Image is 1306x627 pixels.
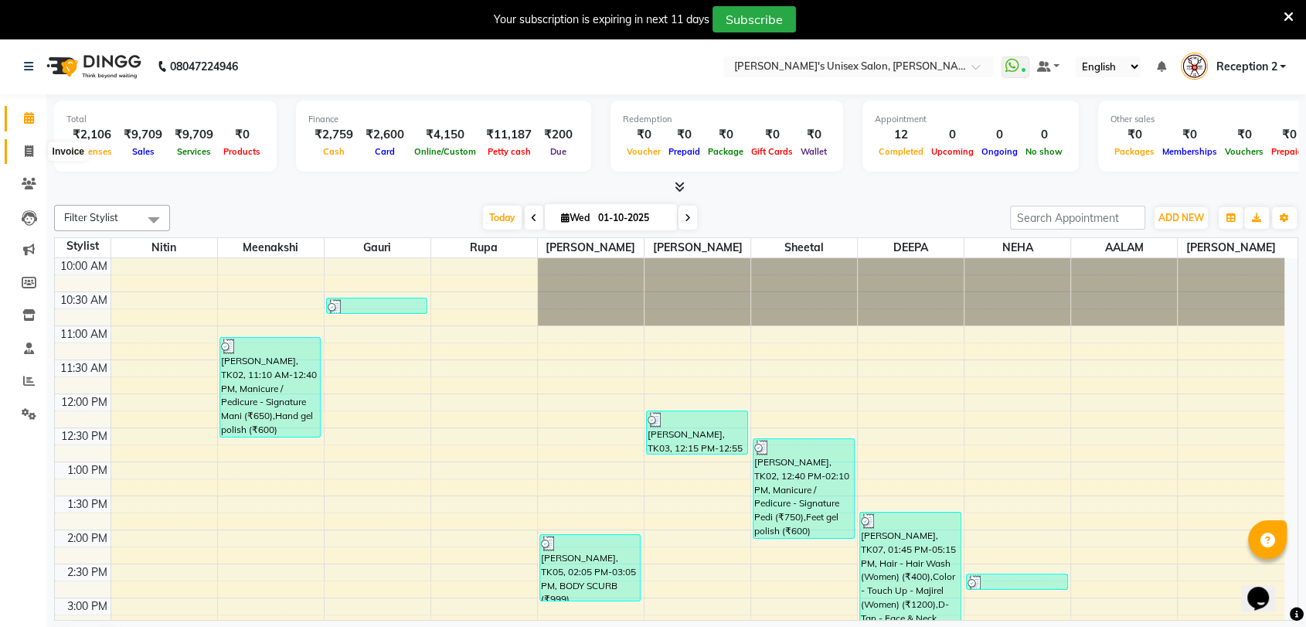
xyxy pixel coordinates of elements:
div: Stylist [55,238,111,254]
input: 2025-10-01 [593,206,671,230]
div: ₹2,759 [308,126,359,144]
span: Upcoming [927,146,978,157]
span: Ongoing [978,146,1022,157]
input: Search Appointment [1010,206,1145,230]
div: ₹0 [623,126,665,144]
span: Filter Stylist [64,211,118,223]
span: Meenakshi [218,238,324,257]
div: Redemption [623,113,831,126]
span: Vouchers [1221,146,1267,157]
span: Today [483,206,522,230]
div: 1:00 PM [64,462,111,479]
span: Wed [557,212,593,223]
div: [PERSON_NAME], TK02, 12:40 PM-02:10 PM, Manicure / Pedicure - Signature Pedi (₹750),Feet gel poli... [753,439,854,538]
button: ADD NEW [1155,207,1208,229]
span: Completed [875,146,927,157]
span: Cash [319,146,349,157]
div: ₹11,187 [480,126,538,144]
div: [PERSON_NAME], TK05, 02:05 PM-03:05 PM, BODY SCURB (₹999) [540,535,641,601]
span: Wallet [797,146,831,157]
span: AALAM [1071,238,1177,257]
div: 11:30 AM [57,360,111,377]
div: 10:00 AM [57,258,111,274]
span: Due [546,146,570,157]
div: ₹0 [747,126,797,144]
div: [PERSON_NAME], TK01, 10:35 AM-10:50 AM, Threading - Eyebrows (₹50) [327,298,427,313]
span: [PERSON_NAME] [644,238,750,257]
span: DEEPA [858,238,964,257]
div: ₹9,709 [168,126,219,144]
div: [PERSON_NAME], TK02, 11:10 AM-12:40 PM, Manicure / Pedicure - Signature Mani (₹650),Hand gel poli... [220,338,321,437]
div: Appointment [875,113,1066,126]
div: 2:00 PM [64,530,111,547]
div: Invoice [49,142,88,161]
img: Reception 2 [1181,53,1208,80]
div: 3:00 PM [64,598,111,615]
div: ₹0 [219,126,264,144]
div: ₹2,600 [359,126,410,144]
span: Petty cash [484,146,535,157]
span: Sales [128,146,158,157]
span: Card [371,146,399,157]
div: ₹4,150 [410,126,480,144]
span: [PERSON_NAME] [1178,238,1284,257]
span: Services [173,146,215,157]
button: Subscribe [713,6,796,32]
div: [PERSON_NAME], TK04, 02:40 PM-02:55 PM, Hair - Hair Wash (Women) (₹400) [967,574,1067,589]
span: Voucher [623,146,665,157]
div: 12 [875,126,927,144]
span: Sheetal [751,238,857,257]
div: Your subscription is expiring in next 11 days [494,12,709,28]
div: 1:30 PM [64,496,111,513]
div: ₹200 [538,126,579,144]
div: 0 [927,126,978,144]
span: Products [219,146,264,157]
div: ₹9,709 [117,126,168,144]
span: Nitin [111,238,217,257]
div: ₹0 [1158,126,1221,144]
span: Packages [1110,146,1158,157]
span: Package [704,146,747,157]
div: 11:00 AM [57,326,111,342]
div: 12:00 PM [58,394,111,411]
div: ₹0 [1110,126,1158,144]
img: logo [39,45,145,88]
iframe: chat widget [1241,565,1291,612]
b: 08047224946 [170,45,238,88]
div: ₹0 [1221,126,1267,144]
div: 2:30 PM [64,564,111,581]
span: ADD NEW [1158,212,1204,223]
div: Total [66,113,264,126]
div: [PERSON_NAME], TK03, 12:15 PM-12:55 PM, Threading - Eyebrows (₹50),Threading - Forehead (₹50),Wax... [647,411,747,454]
span: Online/Custom [410,146,480,157]
span: Rupa [431,238,537,257]
span: Reception 2 [1216,59,1277,75]
div: ₹0 [704,126,747,144]
span: No show [1022,146,1066,157]
div: Finance [308,113,579,126]
div: ₹2,106 [66,126,117,144]
span: Prepaid [665,146,704,157]
span: Gauri [325,238,430,257]
div: ₹0 [797,126,831,144]
span: Memberships [1158,146,1221,157]
div: 12:30 PM [58,428,111,445]
div: 0 [978,126,1022,144]
div: ₹0 [665,126,704,144]
span: NEHA [964,238,1070,257]
div: 0 [1022,126,1066,144]
div: 10:30 AM [57,292,111,308]
span: [PERSON_NAME] [538,238,644,257]
span: Gift Cards [747,146,797,157]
